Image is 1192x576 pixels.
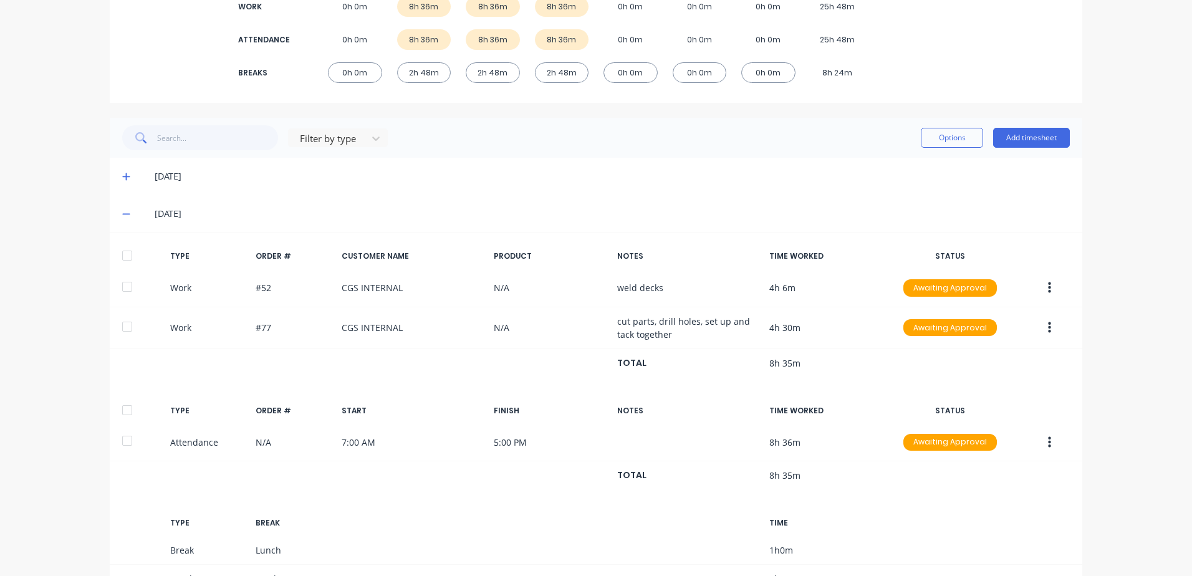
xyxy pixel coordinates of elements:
[157,125,279,150] input: Search...
[810,29,865,50] div: 25h 48m
[903,434,997,451] div: Awaiting Approval
[603,29,658,50] div: 0h 0m
[466,62,520,83] div: 2h 48m
[238,34,288,46] div: ATTENDANCE
[155,170,1070,183] div: [DATE]
[673,62,727,83] div: 0h 0m
[903,319,997,337] div: Awaiting Approval
[238,1,288,12] div: WORK
[893,251,1007,262] div: STATUS
[466,29,520,50] div: 8h 36m
[535,29,589,50] div: 8h 36m
[328,29,382,50] div: 0h 0m
[494,405,607,416] div: FINISH
[328,62,382,83] div: 0h 0m
[769,251,883,262] div: TIME WORKED
[256,405,332,416] div: ORDER #
[256,251,332,262] div: ORDER #
[256,517,332,529] div: BREAK
[810,62,865,83] div: 8h 24m
[617,251,759,262] div: NOTES
[921,128,983,148] button: Options
[342,251,484,262] div: CUSTOMER NAME
[893,405,1007,416] div: STATUS
[170,517,246,529] div: TYPE
[170,251,246,262] div: TYPE
[397,62,451,83] div: 2h 48m
[535,62,589,83] div: 2h 48m
[342,405,484,416] div: START
[397,29,451,50] div: 8h 36m
[238,67,288,79] div: BREAKS
[741,62,795,83] div: 0h 0m
[603,62,658,83] div: 0h 0m
[155,207,1070,221] div: [DATE]
[617,405,759,416] div: NOTES
[673,29,727,50] div: 0h 0m
[170,405,246,416] div: TYPE
[494,251,607,262] div: PRODUCT
[769,405,883,416] div: TIME WORKED
[903,279,997,297] div: Awaiting Approval
[741,29,795,50] div: 0h 0m
[769,517,883,529] div: TIME
[993,128,1070,148] button: Add timesheet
